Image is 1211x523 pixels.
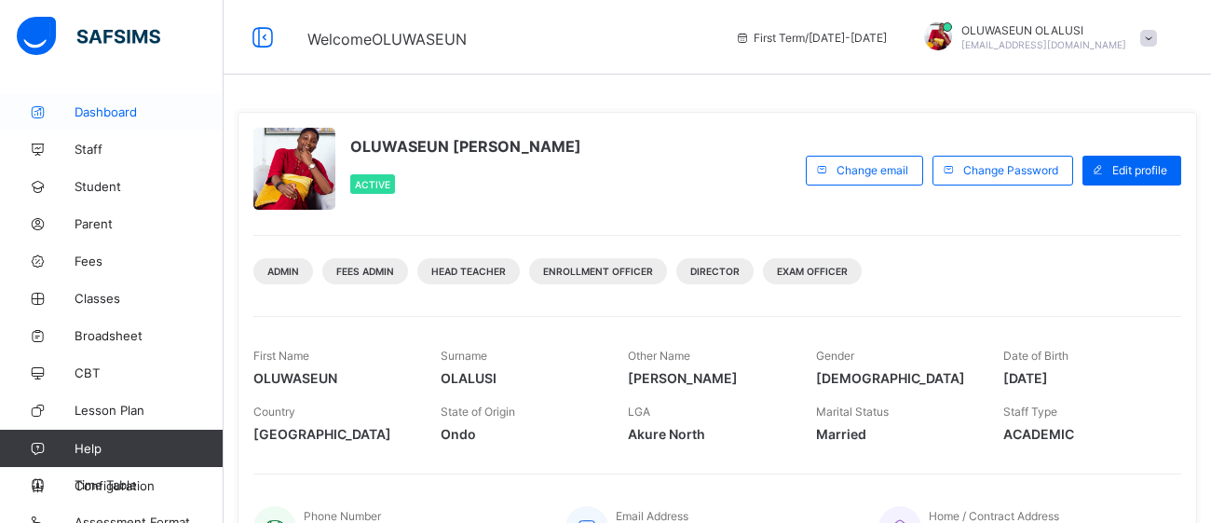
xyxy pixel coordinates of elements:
span: Change Password [963,163,1058,177]
span: Staff Type [1003,405,1057,419]
span: Head Teacher [431,266,506,277]
span: Other Name [628,349,690,363]
span: Fees Admin [336,266,394,277]
span: [EMAIL_ADDRESS][DOMAIN_NAME] [961,39,1126,50]
span: Staff [75,142,224,157]
span: Surname [441,349,487,363]
span: Help [75,441,223,456]
span: Home / Contract Address [929,509,1059,523]
span: First Name [253,349,309,363]
span: Fees [75,254,224,268]
span: Country [253,405,295,419]
span: Edit profile [1112,163,1167,177]
span: [DATE] [1003,370,1163,386]
span: [GEOGRAPHIC_DATA] [253,426,413,442]
span: Phone Number [304,509,381,523]
span: Email Address [616,509,688,523]
span: Broadsheet [75,328,224,343]
span: Active [355,179,390,190]
span: session/term information [735,31,887,45]
span: Gender [816,349,854,363]
span: Admin [267,266,299,277]
span: Ondo [441,426,600,442]
span: Married [816,426,975,442]
span: [PERSON_NAME] [628,370,787,386]
span: Date of Birth [1003,349,1068,363]
span: Lesson Plan [75,403,224,418]
span: Student [75,179,224,194]
span: Classes [75,291,224,306]
span: ACADEMIC [1003,426,1163,442]
span: OLUWASEUN [253,370,413,386]
div: OLUWASEUNOLALUSI [905,22,1166,53]
span: Enrollment Officer [543,266,653,277]
span: Exam Officer [777,266,848,277]
span: [DEMOGRAPHIC_DATA] [816,370,975,386]
span: State of Origin [441,405,515,419]
span: LGA [628,405,650,419]
span: Akure North [628,426,787,442]
span: Director [690,266,740,277]
span: Dashboard [75,104,224,119]
button: Open asap [1136,458,1192,514]
span: Marital Status [816,405,889,419]
span: OLALUSI [441,370,600,386]
span: Welcome OLUWASEUN [307,30,467,48]
span: Configuration [75,478,223,493]
span: Change email [837,163,908,177]
span: Parent [75,216,224,231]
img: safsims [17,17,160,56]
span: OLUWASEUN [PERSON_NAME] [350,137,581,156]
span: CBT [75,365,224,380]
span: OLUWASEUN OLALUSI [961,23,1126,37]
